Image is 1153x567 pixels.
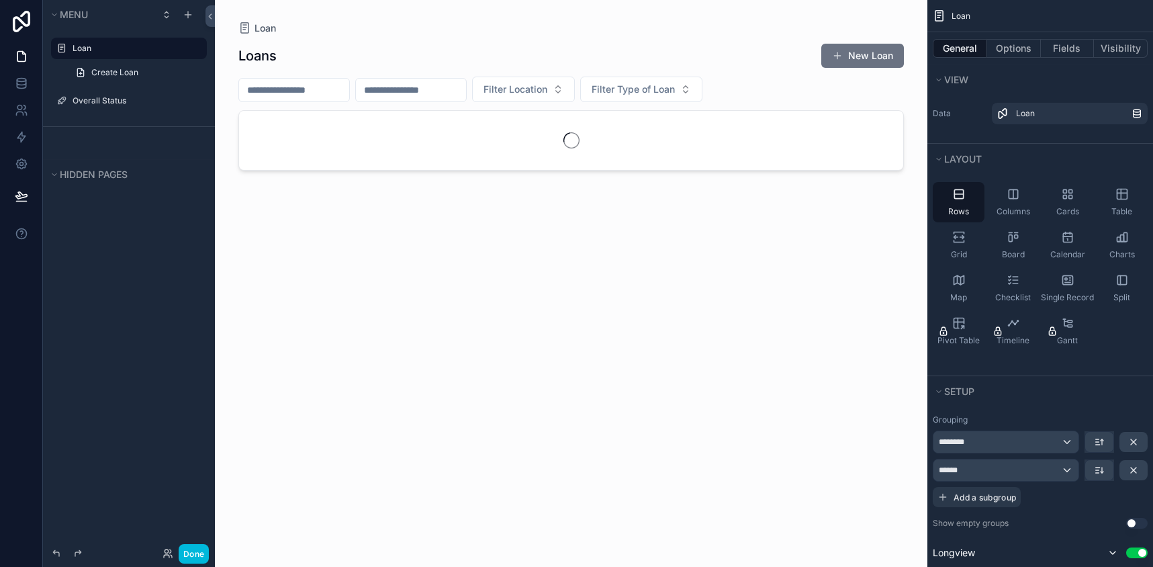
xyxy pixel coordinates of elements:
[933,311,984,351] button: Pivot Table
[987,39,1041,58] button: Options
[1042,182,1093,222] button: Cards
[1109,249,1135,260] span: Charts
[1050,249,1085,260] span: Calendar
[1096,225,1148,265] button: Charts
[179,544,209,564] button: Done
[997,206,1030,217] span: Columns
[933,382,1140,401] button: Setup
[987,182,1039,222] button: Columns
[933,487,1021,507] button: Add a subgroup
[1002,249,1025,260] span: Board
[933,518,1009,529] label: Show empty groups
[1041,292,1094,303] span: Single Record
[948,206,969,217] span: Rows
[1057,335,1078,346] span: Gantt
[944,74,968,85] span: View
[933,150,1140,169] button: Layout
[951,249,967,260] span: Grid
[1042,311,1093,351] button: Gantt
[950,292,967,303] span: Map
[73,43,199,54] label: Loan
[987,311,1039,351] button: Timeline
[1042,225,1093,265] button: Calendar
[73,95,199,106] label: Overall Status
[91,67,138,78] span: Create Loan
[992,103,1148,124] a: Loan
[67,62,207,83] a: Create Loan
[995,292,1031,303] span: Checklist
[933,108,986,119] label: Data
[48,165,201,184] button: Hidden pages
[933,182,984,222] button: Rows
[944,153,982,165] span: Layout
[954,492,1016,503] span: Add a subgroup
[937,335,980,346] span: Pivot Table
[1096,268,1148,308] button: Split
[1094,39,1148,58] button: Visibility
[952,11,970,21] span: Loan
[997,335,1029,346] span: Timeline
[987,225,1039,265] button: Board
[944,386,974,397] span: Setup
[933,268,984,308] button: Map
[1113,292,1130,303] span: Split
[60,169,128,180] span: Hidden pages
[60,9,88,20] span: Menu
[1042,268,1093,308] button: Single Record
[1111,206,1132,217] span: Table
[933,415,968,425] label: Grouping
[1056,206,1079,217] span: Cards
[933,225,984,265] button: Grid
[987,268,1039,308] button: Checklist
[1041,39,1095,58] button: Fields
[933,71,1140,89] button: View
[48,5,153,24] button: Menu
[933,39,987,58] button: General
[1016,108,1035,119] span: Loan
[1096,182,1148,222] button: Table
